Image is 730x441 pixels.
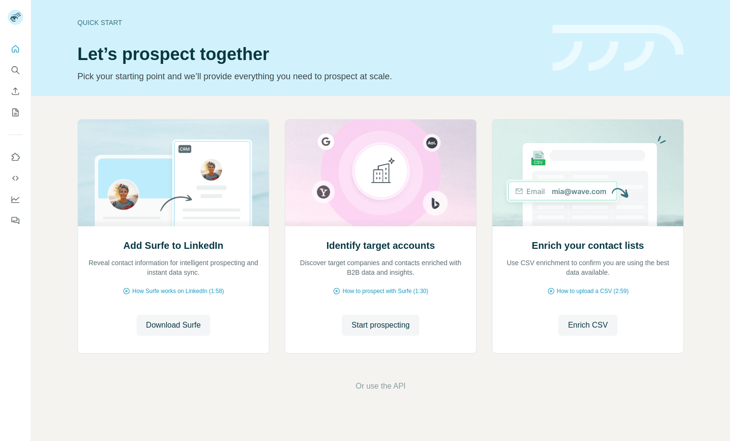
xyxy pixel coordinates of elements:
[502,258,674,277] p: Use CSV enrichment to confirm you are using the best data available.
[342,315,419,336] button: Start prospecting
[355,380,405,392] button: Or use the API
[8,61,23,79] button: Search
[124,239,224,252] h2: Add Surfe to LinkedIn
[8,104,23,121] button: My lists
[8,148,23,166] button: Use Surfe on LinkedIn
[137,315,211,336] button: Download Surfe
[77,120,269,226] img: Add Surfe to LinkedIn
[77,18,541,27] div: Quick start
[77,70,541,83] p: Pick your starting point and we’ll provide everything you need to prospect at scale.
[295,258,466,277] p: Discover target companies and contacts enriched with B2B data and insights.
[8,170,23,187] button: Use Surfe API
[532,239,644,252] h2: Enrich your contact lists
[132,287,224,295] span: How Surfe works on LinkedIn (1:58)
[8,40,23,58] button: Quick start
[146,319,201,331] span: Download Surfe
[553,25,684,72] img: banner
[8,83,23,100] button: Enrich CSV
[8,191,23,208] button: Dashboard
[327,239,435,252] h2: Identify target accounts
[8,212,23,229] button: Feedback
[568,319,608,331] span: Enrich CSV
[285,120,477,226] img: Identify target accounts
[557,287,629,295] span: How to upload a CSV (2:59)
[558,315,617,336] button: Enrich CSV
[352,319,410,331] span: Start prospecting
[342,287,428,295] span: How to prospect with Surfe (1:30)
[88,258,259,277] p: Reveal contact information for intelligent prospecting and instant data sync.
[492,120,684,226] img: Enrich your contact lists
[77,45,541,64] h1: Let’s prospect together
